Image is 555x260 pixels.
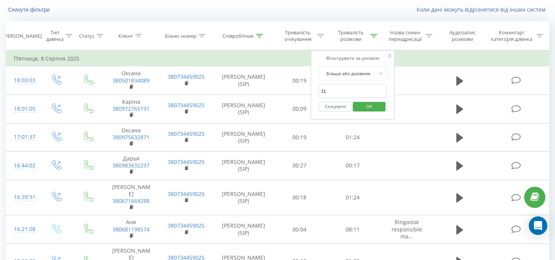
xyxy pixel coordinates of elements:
a: 380734459025 [168,190,205,198]
td: Оксана [104,66,159,95]
a: Коли дані можуть відрізнятися вiд інших систем [417,6,549,13]
td: Аня [104,215,159,244]
div: Аудіозапис розмови [441,29,483,42]
td: 00:27 [273,152,326,180]
td: Оксана [104,123,159,152]
td: [PERSON_NAME] (SIP) [214,66,273,95]
a: 380734459025 [168,73,205,80]
td: [PERSON_NAME] (SIP) [214,123,273,152]
div: Тип дзвінка [46,29,64,42]
a: 380734459025 [168,158,205,165]
td: Каріна [104,95,159,123]
td: [PERSON_NAME] (SIP) [214,180,273,215]
div: Бізнес номер [165,33,197,39]
button: OK [353,102,385,111]
div: Назва схеми переадресації [386,29,424,42]
td: 01:24 [326,123,379,152]
button: Скасувати [319,102,351,111]
a: 380734459025 [168,101,205,109]
td: 00:19 [273,66,326,95]
div: [PERSON_NAME] [3,33,42,39]
td: 08:11 [326,215,379,244]
div: 18:01:05 [14,101,32,116]
td: 00:17 [326,152,379,180]
a: 380681198574 [113,226,150,233]
a: 380983632237 [113,162,150,169]
button: Скинути фільтри [6,6,54,13]
div: 17:01:37 [14,130,32,145]
td: 01:24 [326,180,379,215]
div: Тривалість розмови [333,29,368,42]
a: 380734459025 [168,222,205,229]
div: Коментар/категорія дзвінка [489,29,534,42]
td: 00:19 [273,123,326,152]
div: Тривалість очікування [280,29,316,42]
a: 380975632871 [113,133,150,141]
td: 00:04 [273,215,326,244]
td: [PERSON_NAME] (SIP) [214,95,273,123]
div: Клієнт [118,33,133,39]
td: П’ятниця, 8 Серпня 2025 [6,51,549,66]
td: 00:18 [273,180,326,215]
div: 16:21:08 [14,222,32,237]
td: [PERSON_NAME] (SIP) [214,215,273,244]
a: 380734459025 [168,130,205,137]
div: Статус [79,33,94,39]
div: 16:44:02 [14,158,32,173]
input: 00:00 [319,84,387,98]
td: [PERSON_NAME] (SIP) [214,152,273,180]
a: 380972765191 [113,105,150,112]
span: OK [358,100,380,112]
a: 380671669288 [113,197,150,204]
span: Ringostat responsible ma... [392,218,422,240]
div: Open Intercom Messenger [529,216,547,235]
td: [PERSON_NAME] [104,180,159,215]
td: 00:09 [273,95,326,123]
div: Фільтрувати за умовою [319,54,387,62]
div: Співробітник [222,33,254,39]
a: 380501834089 [113,77,150,84]
div: 16:39:31 [14,190,32,205]
div: 18:03:03 [14,73,32,88]
td: Дарья [104,152,159,180]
